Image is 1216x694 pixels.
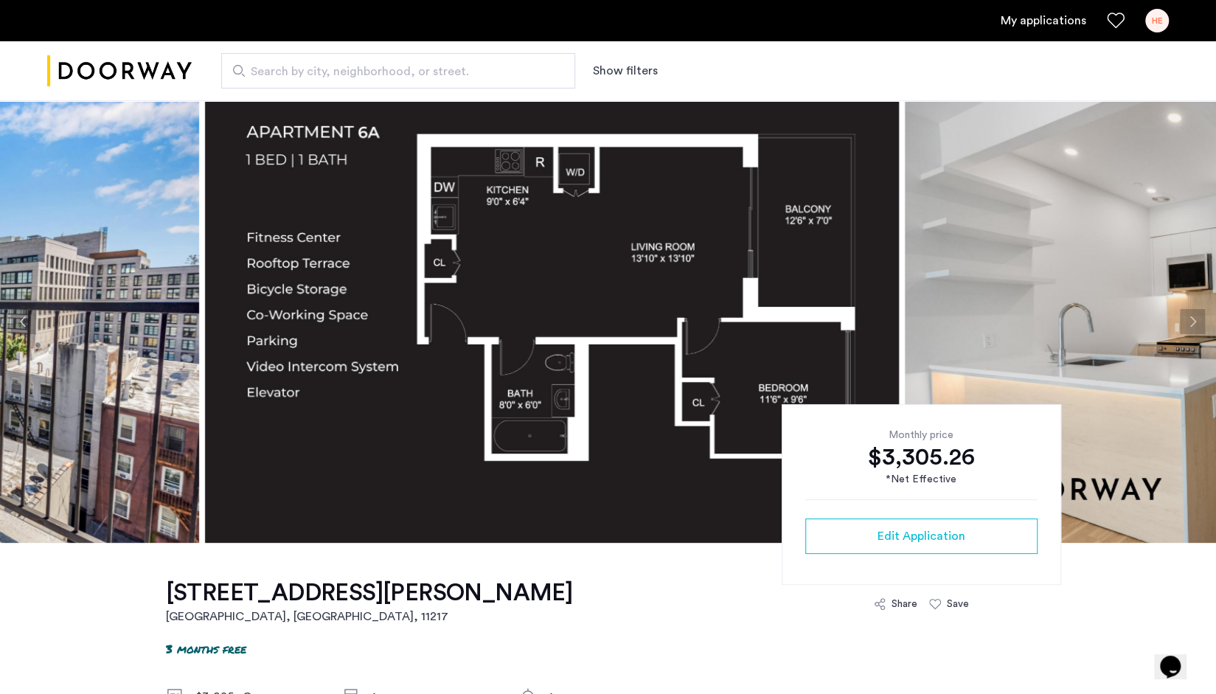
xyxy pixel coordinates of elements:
span: Edit Application [878,527,965,545]
h2: [GEOGRAPHIC_DATA], [GEOGRAPHIC_DATA] , 11217 [166,608,573,625]
a: [STREET_ADDRESS][PERSON_NAME][GEOGRAPHIC_DATA], [GEOGRAPHIC_DATA], 11217 [166,578,573,625]
button: Show or hide filters [593,62,658,80]
div: HE [1145,9,1169,32]
img: apartment [205,100,899,543]
a: My application [1001,12,1086,30]
div: Save [947,597,969,611]
button: Previous apartment [11,309,36,334]
button: Next apartment [1180,309,1205,334]
img: logo [47,44,192,99]
span: Search by city, neighborhood, or street. [251,63,534,80]
a: Cazamio logo [47,44,192,99]
div: *Net Effective [805,472,1038,487]
h1: [STREET_ADDRESS][PERSON_NAME] [166,578,573,608]
button: button [805,518,1038,554]
div: $3,305.26 [805,443,1038,472]
a: Favorites [1107,12,1125,30]
div: Monthly price [805,428,1038,443]
input: Apartment Search [221,53,575,89]
iframe: chat widget [1154,635,1201,679]
p: 3 months free [166,640,246,657]
div: Share [892,597,917,611]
